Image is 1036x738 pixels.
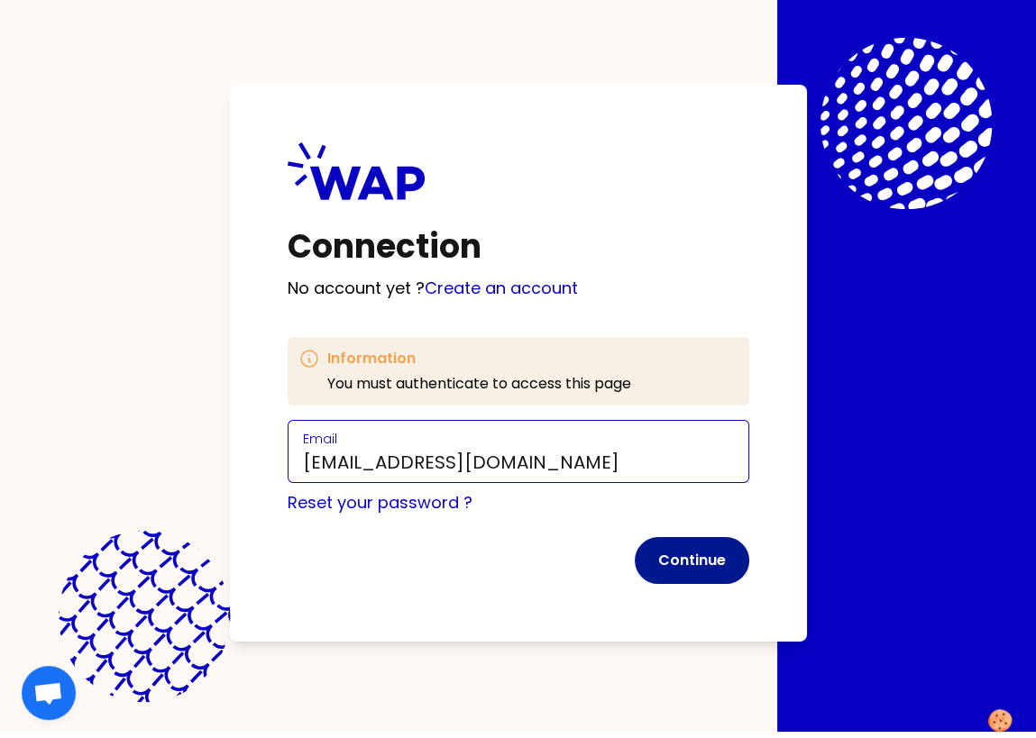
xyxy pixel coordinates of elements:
[635,537,749,584] button: Continue
[327,373,631,395] p: You must authenticate to access this page
[425,277,578,299] a: Create an account
[288,229,749,265] h1: Connection
[22,666,76,720] a: Ouvrir le chat
[303,430,337,448] label: Email
[327,348,631,369] h3: Information
[288,491,472,514] a: Reset your password ?
[288,276,749,301] p: No account yet ?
